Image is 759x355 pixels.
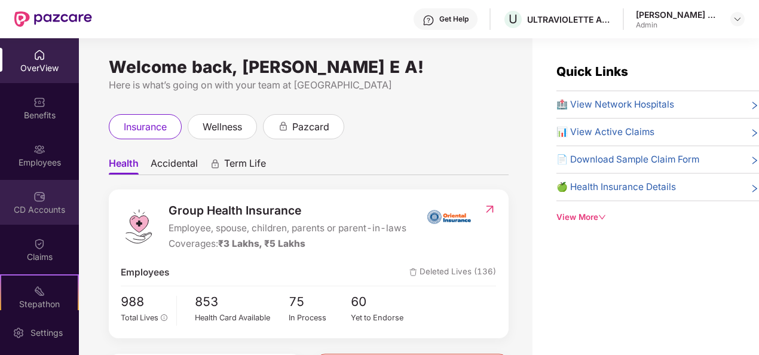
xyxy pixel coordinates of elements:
[169,221,406,235] span: Employee, spouse, children, parents or parent-in-laws
[556,180,676,194] span: 🍏 Health Insurance Details
[351,292,414,312] span: 60
[109,62,509,72] div: Welcome back, [PERSON_NAME] E A!
[351,312,414,324] div: Yet to Endorse
[409,268,417,276] img: deleteIcon
[224,157,266,175] span: Term Life
[13,327,25,339] img: svg+xml;base64,PHN2ZyBpZD0iU2V0dGluZy0yMHgyMCIgeG1sbnM9Imh0dHA6Ly93d3cudzMub3JnLzIwMDAvc3ZnIiB3aW...
[292,120,329,134] span: pazcard
[750,182,759,194] span: right
[278,121,289,131] div: animation
[556,125,654,139] span: 📊 View Active Claims
[124,120,167,134] span: insurance
[733,14,742,24] img: svg+xml;base64,PHN2ZyBpZD0iRHJvcGRvd24tMzJ4MzIiIHhtbG5zPSJodHRwOi8vd3d3LnczLm9yZy8yMDAwL3N2ZyIgd2...
[14,11,92,27] img: New Pazcare Logo
[33,238,45,250] img: svg+xml;base64,PHN2ZyBpZD0iQ2xhaW0iIHhtbG5zPSJodHRwOi8vd3d3LnczLm9yZy8yMDAwL3N2ZyIgd2lkdGg9IjIwIi...
[427,201,472,231] img: insurerIcon
[210,158,221,169] div: animation
[203,120,242,134] span: wellness
[121,265,169,280] span: Employees
[33,96,45,108] img: svg+xml;base64,PHN2ZyBpZD0iQmVuZWZpdHMiIHhtbG5zPSJodHRwOi8vd3d3LnczLm9yZy8yMDAwL3N2ZyIgd2lkdGg9Ij...
[121,209,157,244] img: logo
[218,238,305,249] span: ₹3 Lakhs, ₹5 Lakhs
[527,14,611,25] div: ULTRAVIOLETTE AUTOMOTIVE PRIVATE LIMITED
[27,327,66,339] div: Settings
[556,97,674,112] span: 🏥 View Network Hospitals
[1,298,78,310] div: Stepathon
[33,285,45,297] img: svg+xml;base64,PHN2ZyB4bWxucz0iaHR0cDovL3d3dy53My5vcmcvMjAwMC9zdmciIHdpZHRoPSIyMSIgaGVpZ2h0PSIyMC...
[161,314,167,321] span: info-circle
[636,9,720,20] div: [PERSON_NAME] E A
[483,203,496,215] img: RedirectIcon
[151,157,198,175] span: Accidental
[195,292,289,312] span: 853
[556,64,628,79] span: Quick Links
[33,191,45,203] img: svg+xml;base64,PHN2ZyBpZD0iQ0RfQWNjb3VudHMiIGRhdGEtbmFtZT0iQ0QgQWNjb3VudHMiIHhtbG5zPSJodHRwOi8vd3...
[636,20,720,30] div: Admin
[509,12,518,26] span: U
[121,313,158,322] span: Total Lives
[289,292,351,312] span: 75
[556,211,759,224] div: View More
[109,78,509,93] div: Here is what’s going on with your team at [GEOGRAPHIC_DATA]
[289,312,351,324] div: In Process
[409,265,496,280] span: Deleted Lives (136)
[750,155,759,167] span: right
[195,312,289,324] div: Health Card Available
[169,201,406,219] span: Group Health Insurance
[750,127,759,139] span: right
[33,49,45,61] img: svg+xml;base64,PHN2ZyBpZD0iSG9tZSIgeG1sbnM9Imh0dHA6Ly93d3cudzMub3JnLzIwMDAvc3ZnIiB3aWR0aD0iMjAiIG...
[556,152,699,167] span: 📄 Download Sample Claim Form
[750,100,759,112] span: right
[169,237,406,251] div: Coverages:
[598,213,606,221] span: down
[423,14,434,26] img: svg+xml;base64,PHN2ZyBpZD0iSGVscC0zMngzMiIgeG1sbnM9Imh0dHA6Ly93d3cudzMub3JnLzIwMDAvc3ZnIiB3aWR0aD...
[33,143,45,155] img: svg+xml;base64,PHN2ZyBpZD0iRW1wbG95ZWVzIiB4bWxucz0iaHR0cDovL3d3dy53My5vcmcvMjAwMC9zdmciIHdpZHRoPS...
[439,14,469,24] div: Get Help
[121,292,168,312] span: 988
[109,157,139,175] span: Health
